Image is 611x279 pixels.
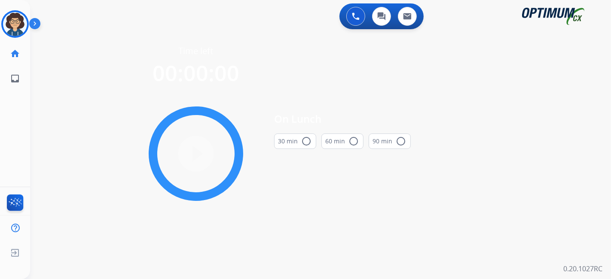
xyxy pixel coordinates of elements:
button: 60 min [321,133,364,149]
span: Time left [179,45,214,57]
button: 30 min [274,133,316,149]
p: 0.20.1027RC [563,264,602,274]
mat-icon: inbox [10,73,20,84]
mat-icon: radio_button_unchecked [348,136,359,146]
span: On Lunch [274,111,411,127]
button: 90 min [369,133,411,149]
mat-icon: home [10,49,20,59]
img: avatar [3,12,27,36]
mat-icon: radio_button_unchecked [301,136,312,146]
mat-icon: radio_button_unchecked [396,136,406,146]
span: 00:00:00 [153,58,239,88]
